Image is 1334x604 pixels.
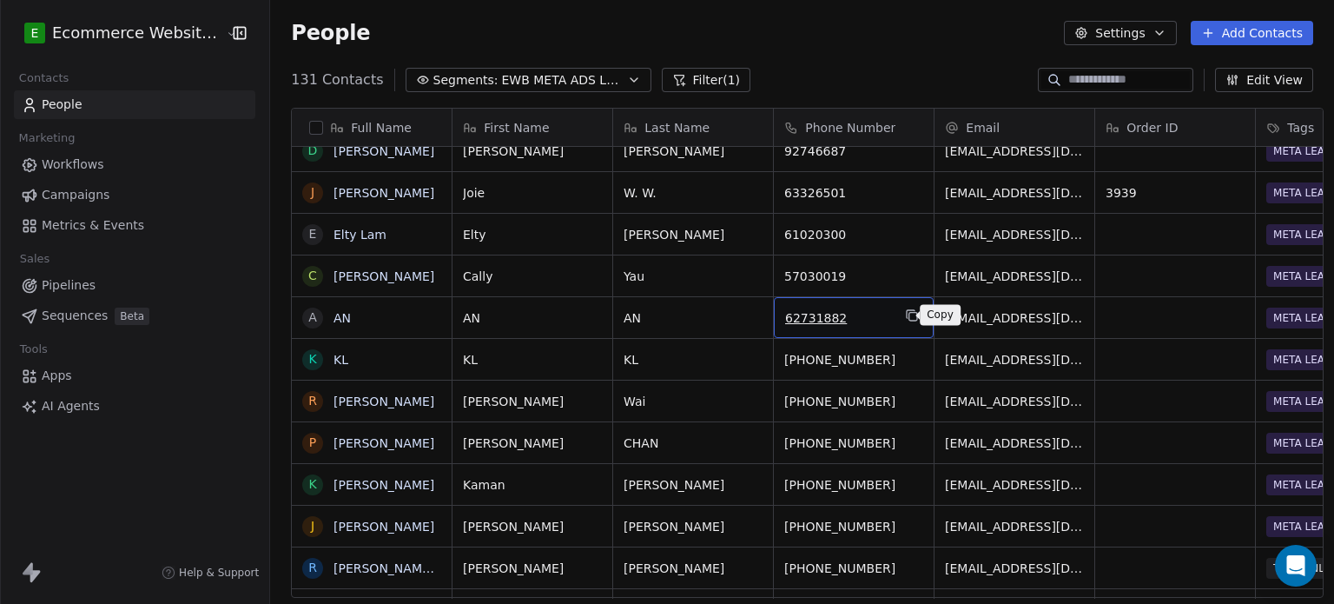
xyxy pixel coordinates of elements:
[11,65,76,91] span: Contacts
[42,397,100,415] span: AI Agents
[463,393,602,410] span: [PERSON_NAME]
[805,119,895,136] span: Phone Number
[1126,119,1178,136] span: Order ID
[333,520,434,534] a: [PERSON_NAME]
[624,476,763,494] span: [PERSON_NAME]
[463,309,602,327] span: AN
[309,225,317,243] div: E
[945,268,1084,285] span: [EMAIL_ADDRESS][DOMAIN_NAME]
[309,350,317,368] div: K
[333,269,434,283] a: [PERSON_NAME]
[42,216,144,235] span: Metrics & Events
[292,147,452,599] div: grid
[179,566,259,580] span: Help & Support
[333,186,434,200] a: [PERSON_NAME]
[463,268,602,285] span: Cally
[351,119,412,136] span: Full Name
[624,518,763,535] span: [PERSON_NAME]
[784,143,923,160] span: 92746687
[785,309,891,327] span: 62731882
[1287,119,1314,136] span: Tags
[309,434,316,452] div: P
[624,226,763,243] span: [PERSON_NAME]
[463,226,602,243] span: Elty
[1191,21,1313,45] button: Add Contacts
[308,309,317,327] div: A
[624,393,763,410] span: Wai
[662,68,751,92] button: Filter(1)
[308,267,317,285] div: C
[1275,545,1317,587] div: Open Intercom Messenger
[1064,21,1176,45] button: Settings
[784,184,923,202] span: 63326501
[624,351,763,368] span: KL
[333,311,351,325] a: AN
[463,435,602,452] span: [PERSON_NAME]
[333,228,386,242] a: Elty Lam
[784,435,923,452] span: [PHONE_NUMBER]
[463,476,602,494] span: Kaman
[484,119,549,136] span: First Name
[333,436,434,450] a: [PERSON_NAME]
[463,143,602,160] span: [PERSON_NAME]
[784,476,923,494] span: [PHONE_NUMBER]
[42,186,109,204] span: Campaigns
[945,518,1084,535] span: [EMAIL_ADDRESS][DOMAIN_NAME]
[11,125,83,151] span: Marketing
[12,336,55,362] span: Tools
[463,518,602,535] span: [PERSON_NAME]
[945,309,1084,327] span: [EMAIL_ADDRESS][DOMAIN_NAME]
[624,309,763,327] span: AN
[945,351,1084,368] span: [EMAIL_ADDRESS][DOMAIN_NAME]
[1095,109,1255,146] div: Order ID
[463,560,602,577] span: [PERSON_NAME]
[42,367,72,385] span: Apps
[162,566,259,580] a: Help & Support
[624,268,763,285] span: Yau
[1106,184,1245,202] span: 3939
[12,246,57,272] span: Sales
[333,144,434,158] a: [PERSON_NAME]
[333,561,539,575] a: [PERSON_NAME] [PERSON_NAME]
[774,109,934,146] div: Phone Number
[333,478,434,492] a: [PERSON_NAME]
[14,150,255,179] a: Workflows
[14,362,255,390] a: Apps
[624,184,763,202] span: W. W.
[644,119,710,136] span: Last Name
[31,24,39,42] span: E
[463,351,602,368] span: KL
[309,475,317,494] div: K
[308,559,317,577] div: R
[945,435,1084,452] span: [EMAIL_ADDRESS][DOMAIN_NAME]
[115,308,149,325] span: Beta
[333,395,434,408] a: [PERSON_NAME]
[784,351,923,368] span: [PHONE_NUMBER]
[624,435,763,452] span: CHAN
[311,183,314,202] div: J
[292,109,452,146] div: Full Name
[624,143,763,160] span: [PERSON_NAME]
[291,70,383,90] span: 131 Contacts
[624,560,763,577] span: [PERSON_NAME]
[291,20,370,46] span: People
[333,353,348,367] a: KL
[308,142,318,160] div: D
[1215,68,1313,92] button: Edit View
[945,476,1084,494] span: [EMAIL_ADDRESS][DOMAIN_NAME]
[308,392,317,410] div: R
[311,517,314,535] div: J
[42,156,104,174] span: Workflows
[927,308,954,322] p: Copy
[784,518,923,535] span: [PHONE_NUMBER]
[784,226,923,243] span: 61020300
[14,271,255,300] a: Pipelines
[945,226,1084,243] span: [EMAIL_ADDRESS][DOMAIN_NAME]
[14,90,255,119] a: People
[21,18,214,48] button: EEcommerce Website Builder
[945,184,1084,202] span: [EMAIL_ADDRESS][DOMAIN_NAME]
[433,71,499,90] span: Segments:
[42,276,96,295] span: Pipelines
[452,109,612,146] div: First Name
[14,181,255,209] a: Campaigns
